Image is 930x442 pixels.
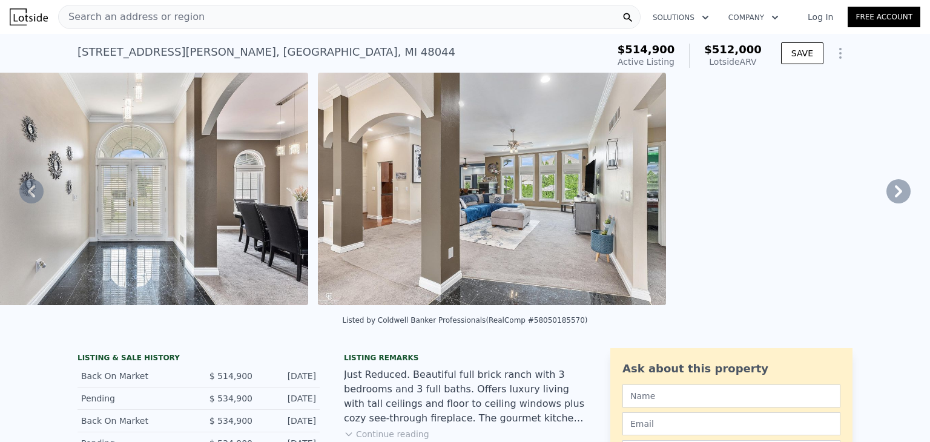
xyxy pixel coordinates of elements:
div: Pending [81,392,189,404]
div: [STREET_ADDRESS][PERSON_NAME] , [GEOGRAPHIC_DATA] , MI 48044 [77,44,455,61]
div: Listed by Coldwell Banker Professionals (RealComp #58050185570) [342,316,587,325]
span: $ 534,900 [209,416,252,426]
button: Continue reading [344,428,429,440]
span: Active Listing [618,57,674,67]
div: Just Reduced. Beautiful full brick ranch with 3 bedrooms and 3 full baths. Offers luxury living w... [344,368,586,426]
div: [DATE] [262,370,316,382]
img: Lotside [10,8,48,25]
img: Sale: 167494339 Parcel: 54545749 [318,73,667,305]
button: SAVE [781,42,823,64]
button: Show Options [828,41,852,65]
div: Ask about this property [622,360,840,377]
div: Back On Market [81,415,189,427]
div: [DATE] [262,392,316,404]
button: Company [719,7,788,28]
div: Listing remarks [344,353,586,363]
span: $512,000 [704,43,762,56]
div: [DATE] [262,415,316,427]
input: Name [622,384,840,407]
div: Back On Market [81,370,189,382]
div: LISTING & SALE HISTORY [77,353,320,365]
span: $ 534,900 [209,394,252,403]
span: $514,900 [618,43,675,56]
input: Email [622,412,840,435]
span: Search an address or region [59,10,205,24]
a: Log In [793,11,848,23]
a: Free Account [848,7,920,27]
div: Lotside ARV [704,56,762,68]
span: $ 514,900 [209,371,252,381]
button: Solutions [643,7,719,28]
